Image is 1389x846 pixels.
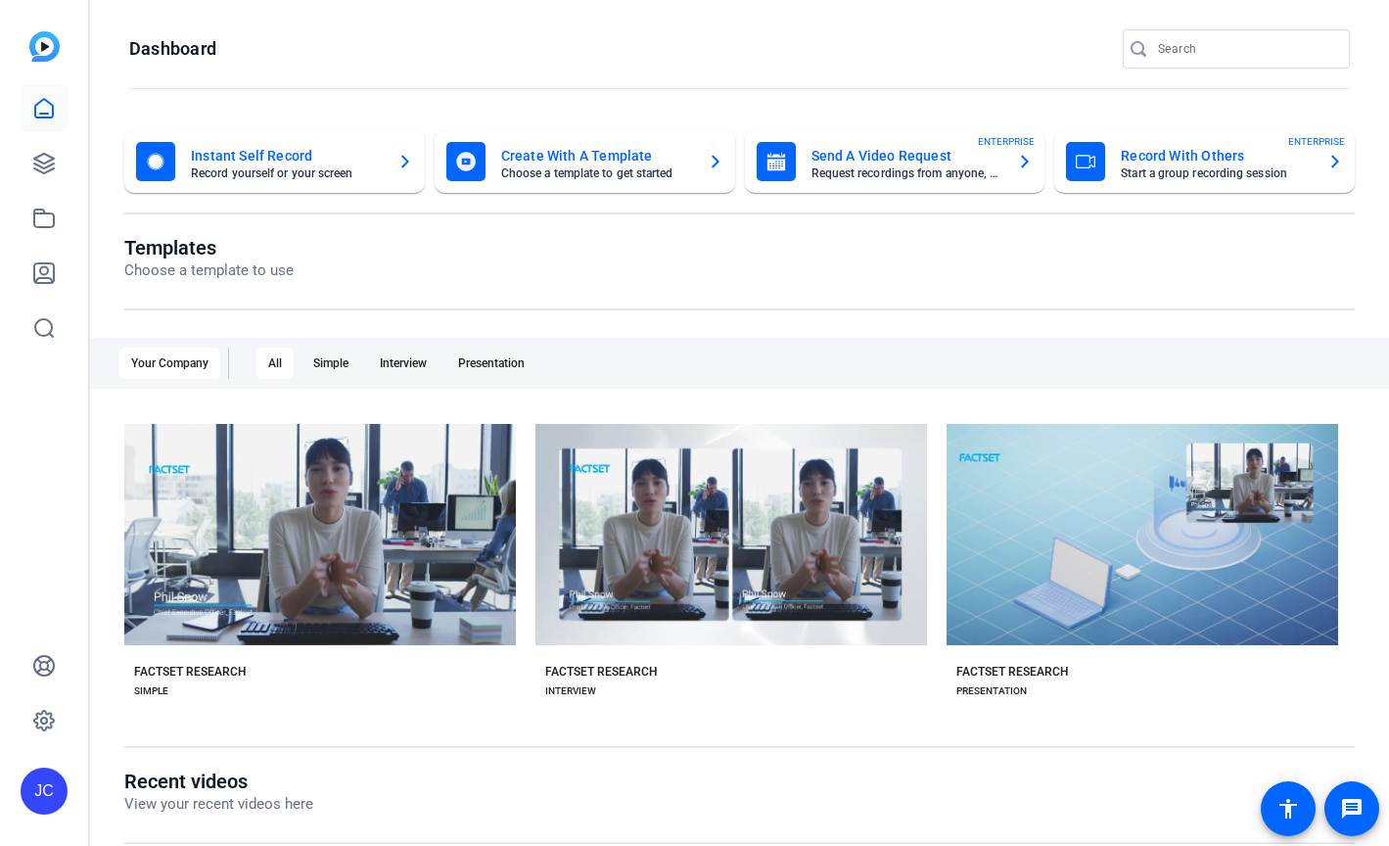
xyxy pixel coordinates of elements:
[745,130,1045,193] button: Send A Video RequestRequest recordings from anyone, anywhereENTERPRISE
[124,793,313,816] p: View your recent videos here
[124,770,313,793] h1: Recent videos
[124,236,294,259] h1: Templates
[368,348,439,379] div: Interview
[191,167,382,179] mat-card-subtitle: Record yourself or your screen
[301,348,360,379] div: Simple
[1054,130,1355,193] button: Record With OthersStart a group recording sessionENTERPRISE
[956,664,1069,680] div: FACTSET RESEARCH
[545,683,596,699] div: INTERVIEW
[134,683,168,699] div: SIMPLE
[1340,797,1364,821] mat-icon: message
[124,130,425,193] button: Instant Self RecordRecord yourself or your screen
[1121,167,1312,179] mat-card-subtitle: Start a group recording session
[545,664,658,680] div: FACTSET RESEARCH
[811,144,1002,167] mat-card-title: Send A Video Request
[435,130,735,193] button: Create With A TemplateChoose a template to get started
[811,167,1002,179] mat-card-subtitle: Request recordings from anyone, anywhere
[134,664,247,680] div: FACTSET RESEARCH
[29,31,60,62] img: blue-gradient.svg
[1276,797,1300,821] mat-icon: accessibility
[978,134,1035,149] span: ENTERPRISE
[21,768,68,815] div: JC
[191,144,382,167] mat-card-title: Instant Self Record
[1158,37,1334,61] input: Search
[446,348,536,379] div: Presentation
[501,144,692,167] mat-card-title: Create With A Template
[1121,144,1312,167] mat-card-title: Record With Others
[256,348,294,379] div: All
[124,259,294,282] p: Choose a template to use
[129,37,216,61] h1: Dashboard
[956,683,1027,699] div: PRESENTATION
[501,167,692,179] mat-card-subtitle: Choose a template to get started
[119,348,220,379] div: Your Company
[1288,134,1345,149] span: ENTERPRISE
